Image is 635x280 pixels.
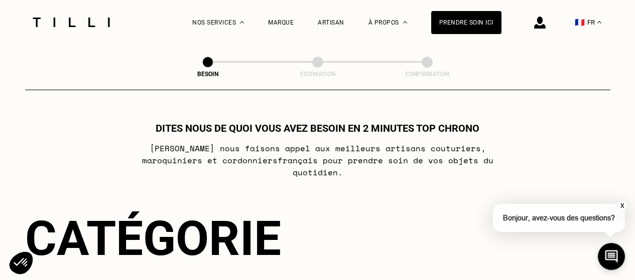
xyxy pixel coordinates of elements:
[268,19,294,26] a: Marque
[318,19,344,26] a: Artisan
[597,21,601,24] img: menu déroulant
[118,142,517,178] p: [PERSON_NAME] nous faisons appel aux meilleurs artisans couturiers , maroquiniers et cordonniers ...
[534,17,546,29] img: icône connexion
[493,204,625,232] p: Bonjour, avez-vous des questions?
[158,71,258,78] div: Besoin
[377,71,477,78] div: Confirmation
[431,11,501,34] a: Prendre soin ici
[240,21,244,24] img: Menu déroulant
[25,210,610,266] div: Catégorie
[575,18,585,27] span: 🇫🇷
[617,200,627,211] button: X
[29,18,113,27] img: Logo du service de couturière Tilli
[156,122,479,134] h1: Dites nous de quoi vous avez besoin en 2 minutes top chrono
[403,21,407,24] img: Menu déroulant à propos
[268,71,368,78] div: Estimation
